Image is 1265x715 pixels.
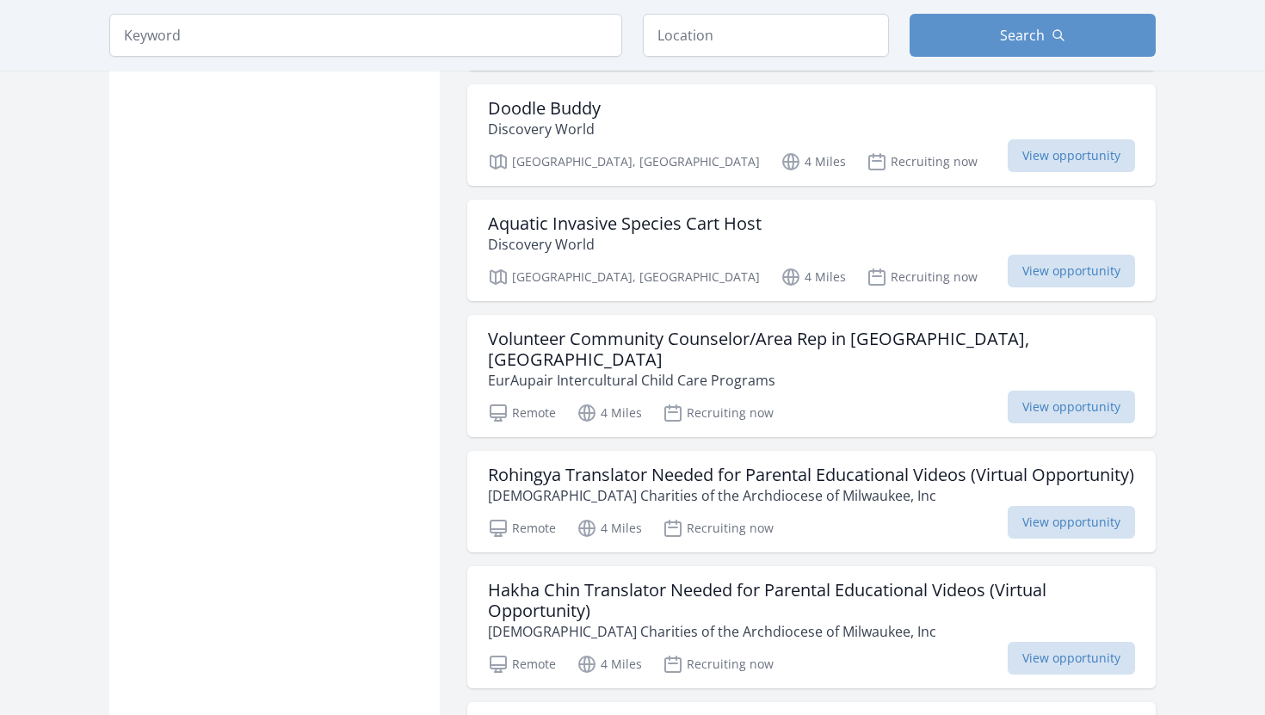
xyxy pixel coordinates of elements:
[488,234,762,255] p: Discovery World
[488,518,556,539] p: Remote
[781,151,846,172] p: 4 Miles
[488,119,601,139] p: Discovery World
[1000,25,1045,46] span: Search
[467,566,1156,688] a: Hakha Chin Translator Needed for Parental Educational Videos (Virtual Opportunity) [DEMOGRAPHIC_D...
[781,267,846,287] p: 4 Miles
[867,151,978,172] p: Recruiting now
[1008,642,1135,675] span: View opportunity
[577,403,642,423] p: 4 Miles
[467,200,1156,301] a: Aquatic Invasive Species Cart Host Discovery World [GEOGRAPHIC_DATA], [GEOGRAPHIC_DATA] 4 Miles R...
[643,14,889,57] input: Location
[488,370,1135,391] p: EurAupair Intercultural Child Care Programs
[1008,506,1135,539] span: View opportunity
[488,267,760,287] p: [GEOGRAPHIC_DATA], [GEOGRAPHIC_DATA]
[663,518,774,539] p: Recruiting now
[467,84,1156,186] a: Doodle Buddy Discovery World [GEOGRAPHIC_DATA], [GEOGRAPHIC_DATA] 4 Miles Recruiting now View opp...
[663,654,774,675] p: Recruiting now
[488,329,1135,370] h3: Volunteer Community Counselor/Area Rep in [GEOGRAPHIC_DATA], [GEOGRAPHIC_DATA]
[488,654,556,675] p: Remote
[467,451,1156,552] a: Rohingya Translator Needed for Parental Educational Videos (Virtual Opportunity) [DEMOGRAPHIC_DAT...
[577,518,642,539] p: 4 Miles
[488,465,1134,485] h3: Rohingya Translator Needed for Parental Educational Videos (Virtual Opportunity)
[488,98,601,119] h3: Doodle Buddy
[1008,391,1135,423] span: View opportunity
[663,403,774,423] p: Recruiting now
[109,14,622,57] input: Keyword
[488,580,1135,621] h3: Hakha Chin Translator Needed for Parental Educational Videos (Virtual Opportunity)
[577,654,642,675] p: 4 Miles
[488,485,1134,506] p: [DEMOGRAPHIC_DATA] Charities of the Archdiocese of Milwaukee, Inc
[910,14,1156,57] button: Search
[1008,255,1135,287] span: View opportunity
[488,621,1135,642] p: [DEMOGRAPHIC_DATA] Charities of the Archdiocese of Milwaukee, Inc
[867,267,978,287] p: Recruiting now
[488,213,762,234] h3: Aquatic Invasive Species Cart Host
[488,151,760,172] p: [GEOGRAPHIC_DATA], [GEOGRAPHIC_DATA]
[1008,139,1135,172] span: View opportunity
[488,403,556,423] p: Remote
[467,315,1156,437] a: Volunteer Community Counselor/Area Rep in [GEOGRAPHIC_DATA], [GEOGRAPHIC_DATA] EurAupair Intercul...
